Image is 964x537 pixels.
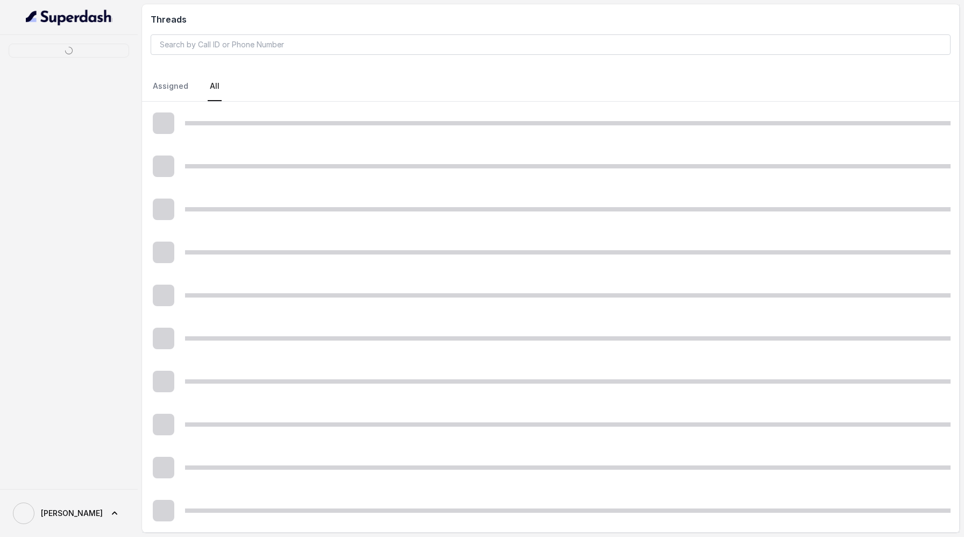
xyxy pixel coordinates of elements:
nav: Tabs [151,72,951,101]
a: [PERSON_NAME] [9,498,129,528]
h2: Threads [151,13,951,26]
a: Assigned [151,72,190,101]
span: [PERSON_NAME] [41,508,103,519]
img: light.svg [26,9,112,26]
a: All [208,72,222,101]
input: Search by Call ID or Phone Number [151,34,951,55]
